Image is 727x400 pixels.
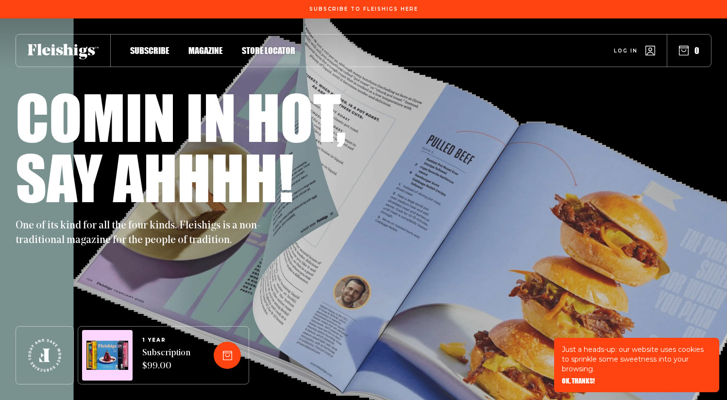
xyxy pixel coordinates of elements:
img: Magazines image [86,341,128,370]
button: 0 [679,45,699,56]
p: One of its kind for all the four kinds. Fleishigs is a non-traditional magazine for the people of... [16,219,268,248]
a: Store locator [242,44,295,57]
span: Subscribe To Fleishigs Here [309,6,418,12]
p: Just a heads-up: our website uses cookies to sprinkle some sweetness into your browsing. [562,345,711,374]
span: Subscription $99.00 [142,347,190,373]
span: Magazine [188,45,222,56]
a: Log in [614,46,655,55]
span: Store locator [242,45,295,56]
a: Magazine [188,44,222,57]
a: Subscribe To Fleishigs Here [307,6,420,11]
a: Subscribe [130,44,169,57]
button: OK, THANKS! [562,378,595,384]
a: 1 YEARSubscription $99.00 [142,337,190,373]
span: Subscribe [130,45,169,56]
h1: Say ahhhh! [16,147,294,207]
span: 1 YEAR [142,337,190,343]
h1: Comin in hot, [16,87,346,147]
span: Log in [614,47,638,54]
